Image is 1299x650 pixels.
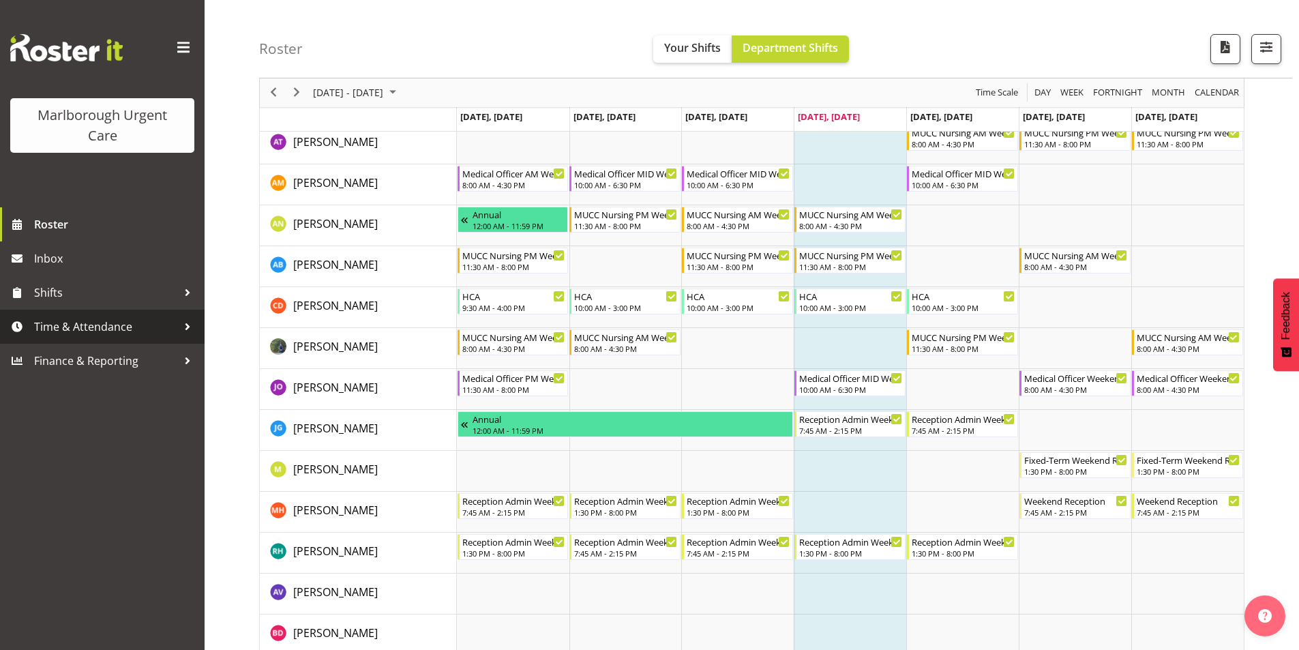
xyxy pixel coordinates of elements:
td: Alexandra Madigan resource [260,164,457,205]
div: 10:00 AM - 6:30 PM [574,179,677,190]
div: Medical Officer Weekends [1137,371,1240,385]
span: [PERSON_NAME] [293,544,378,559]
div: 7:45 AM - 2:15 PM [574,548,677,559]
a: [PERSON_NAME] [293,543,378,559]
td: Cordelia Davies resource [260,287,457,328]
div: Weekend Reception [1137,494,1240,507]
div: Marlborough Urgent Care [24,105,181,146]
span: Day [1033,85,1052,102]
button: Fortnight [1091,85,1145,102]
button: Timeline Week [1058,85,1086,102]
div: 8:00 AM - 4:30 PM [462,343,565,354]
button: Next [288,85,306,102]
div: MUCC Nursing AM Weekday [912,125,1015,139]
div: 10:00 AM - 6:30 PM [912,179,1015,190]
div: Medical Officer MID Weekday [687,166,790,180]
div: MUCC Nursing AM Weekday [687,207,790,221]
div: 11:30 AM - 8:00 PM [687,261,790,272]
div: 7:45 AM - 2:15 PM [912,425,1015,436]
div: 7:45 AM - 2:15 PM [1137,507,1240,518]
td: Agnes Tyson resource [260,123,457,164]
div: Agnes Tyson"s event - MUCC Nursing AM Weekday Begin From Friday, September 19, 2025 at 8:00:00 AM... [907,125,1018,151]
td: Margie Vuto resource [260,451,457,492]
a: [PERSON_NAME] [293,379,378,396]
div: Annual [473,412,790,426]
div: Margret Hall"s event - Weekend Reception Begin From Saturday, September 20, 2025 at 7:45:00 AM GM... [1019,493,1131,519]
button: Previous [265,85,283,102]
span: [PERSON_NAME] [293,216,378,231]
td: Josephine Godinez resource [260,410,457,451]
div: 8:00 AM - 4:30 PM [1024,384,1127,395]
span: [DATE], [DATE] [798,110,860,123]
div: 8:00 AM - 4:30 PM [1024,261,1127,272]
div: Alysia Newman-Woods"s event - MUCC Nursing AM Weekday Begin From Thursday, September 18, 2025 at ... [794,207,906,233]
div: Reception Admin Weekday AM [799,412,902,426]
div: MUCC Nursing AM Weekday [799,207,902,221]
span: [PERSON_NAME] [293,298,378,313]
div: MUCC Nursing AM Weekends [1024,248,1127,262]
span: Fortnight [1092,85,1144,102]
a: [PERSON_NAME] [293,625,378,641]
div: Fixed-Term Weekend Reception [1024,453,1127,467]
div: 1:30 PM - 8:00 PM [1137,466,1240,477]
div: 8:00 AM - 4:30 PM [799,220,902,231]
div: 10:00 AM - 3:00 PM [912,302,1015,313]
div: Rochelle Harris"s event - Reception Admin Weekday AM Begin From Wednesday, September 17, 2025 at ... [682,534,793,560]
div: Medical Officer AM Weekday [462,166,565,180]
button: Your Shifts [653,35,732,63]
div: Josephine Godinez"s event - Reception Admin Weekday AM Begin From Friday, September 19, 2025 at 7... [907,411,1018,437]
div: Margie Vuto"s event - Fixed-Term Weekend Reception Begin From Saturday, September 20, 2025 at 1:3... [1019,452,1131,478]
div: 7:45 AM - 2:15 PM [687,548,790,559]
div: MUCC Nursing AM Weekday [462,330,565,344]
a: [PERSON_NAME] [293,256,378,273]
div: Agnes Tyson"s event - MUCC Nursing PM Weekends Begin From Sunday, September 21, 2025 at 11:30:00 ... [1132,125,1243,151]
div: Reception Admin Weekday PM [574,494,677,507]
div: MUCC Nursing PM Weekday [799,248,902,262]
span: [PERSON_NAME] [293,175,378,190]
div: Rochelle Harris"s event - Reception Admin Weekday PM Begin From Friday, September 19, 2025 at 1:3... [907,534,1018,560]
span: Inbox [34,248,198,269]
div: HCA [912,289,1015,303]
div: 1:30 PM - 8:00 PM [574,507,677,518]
div: MUCC Nursing AM Weekday [574,330,677,344]
div: 1:30 PM - 8:00 PM [462,548,565,559]
div: 8:00 AM - 4:30 PM [912,138,1015,149]
span: Finance & Reporting [34,351,177,371]
div: Rochelle Harris"s event - Reception Admin Weekday AM Begin From Tuesday, September 16, 2025 at 7:... [569,534,681,560]
span: [PERSON_NAME] [293,503,378,518]
button: September 2025 [311,85,402,102]
span: Time Scale [974,85,1019,102]
div: 7:45 AM - 2:15 PM [1024,507,1127,518]
a: [PERSON_NAME] [293,175,378,191]
span: [PERSON_NAME] [293,585,378,600]
div: Reception Admin Weekday PM [799,535,902,548]
span: Feedback [1280,292,1292,340]
div: Josephine Godinez"s event - Reception Admin Weekday AM Begin From Thursday, September 18, 2025 at... [794,411,906,437]
div: MUCC Nursing PM Weekday [462,248,565,262]
div: Reception Admin Weekday AM [462,494,565,507]
button: Department Shifts [732,35,849,63]
div: Medical Officer MID Weekday [912,166,1015,180]
div: Margret Hall"s event - Reception Admin Weekday PM Begin From Wednesday, September 17, 2025 at 1:3... [682,493,793,519]
div: Alexandra Madigan"s event - Medical Officer MID Weekday Begin From Wednesday, September 17, 2025 ... [682,166,793,192]
td: Amber Venning-Slater resource [260,574,457,615]
div: Margret Hall"s event - Weekend Reception Begin From Sunday, September 21, 2025 at 7:45:00 AM GMT+... [1132,493,1243,519]
div: Jenny O'Donnell"s event - Medical Officer PM Weekday Begin From Monday, September 15, 2025 at 11:... [458,370,569,396]
div: HCA [574,289,677,303]
span: Month [1150,85,1186,102]
div: Medical Officer MID Weekday [574,166,677,180]
button: Timeline Day [1032,85,1054,102]
button: Timeline Month [1150,85,1188,102]
a: [PERSON_NAME] [293,297,378,314]
td: Rochelle Harris resource [260,533,457,574]
div: Cordelia Davies"s event - HCA Begin From Thursday, September 18, 2025 at 10:00:00 AM GMT+12:00 En... [794,289,906,314]
span: Your Shifts [664,40,721,55]
div: 9:30 AM - 4:00 PM [462,302,565,313]
div: Josephine Godinez"s event - Annual Begin From Saturday, September 13, 2025 at 12:00:00 AM GMT+12:... [458,411,794,437]
a: [PERSON_NAME] [293,502,378,518]
div: Andrew Brooks"s event - MUCC Nursing PM Weekday Begin From Thursday, September 18, 2025 at 11:30:... [794,248,906,274]
a: [PERSON_NAME] [293,216,378,232]
span: [PERSON_NAME] [293,134,378,149]
div: Reception Admin Weekday PM [912,535,1015,548]
button: Filter Shifts [1251,34,1281,64]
